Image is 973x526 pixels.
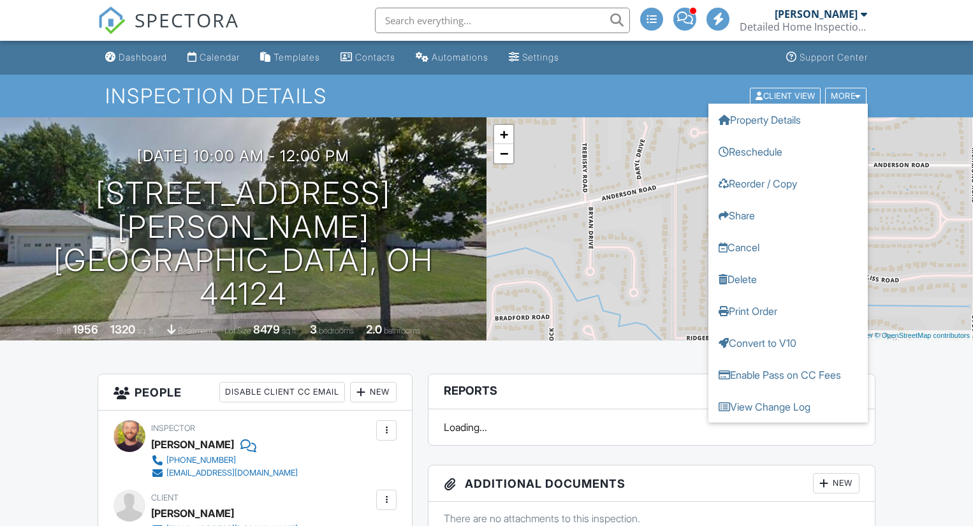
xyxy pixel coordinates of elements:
[355,52,395,62] div: Contacts
[151,423,195,433] span: Inspector
[166,455,236,465] div: [PHONE_NUMBER]
[151,493,179,502] span: Client
[781,46,873,69] a: Support Center
[800,52,868,62] div: Support Center
[708,358,868,390] a: Enable Pass on CC Fees
[708,295,868,326] a: Print Order
[444,511,860,525] p: There are no attachments to this inspection.
[366,323,382,336] div: 2.0
[375,8,630,33] input: Search everything...
[73,323,98,336] div: 1956
[708,263,868,295] a: Delete
[274,52,320,62] div: Templates
[775,8,858,20] div: [PERSON_NAME]
[428,465,875,502] h3: Additional Documents
[119,52,167,62] div: Dashboard
[110,323,135,336] div: 1320
[151,435,234,454] div: [PERSON_NAME]
[151,454,298,467] a: [PHONE_NUMBER]
[310,323,317,336] div: 3
[411,46,494,69] a: Automations (Advanced)
[708,103,868,135] a: Property Details
[151,467,298,479] a: [EMAIL_ADDRESS][DOMAIN_NAME]
[708,167,868,199] a: Reorder / Copy
[98,374,413,411] h3: People
[319,326,354,335] span: bedrooms
[750,87,821,105] div: Client View
[255,46,325,69] a: Templates
[20,177,466,311] h1: [STREET_ADDRESS][PERSON_NAME] [GEOGRAPHIC_DATA], OH 44124
[432,52,488,62] div: Automations
[708,390,868,422] a: View Change Log
[384,326,420,335] span: bathrooms
[708,135,868,167] a: Reschedule
[98,6,126,34] img: The Best Home Inspection Software - Spectora
[522,52,559,62] div: Settings
[166,468,298,478] div: [EMAIL_ADDRESS][DOMAIN_NAME]
[500,126,508,142] span: +
[494,144,513,163] a: Zoom out
[740,20,867,33] div: Detailed Home Inspections Cleveland Ohio
[708,231,868,263] a: Cancel
[135,6,239,33] span: SPECTORA
[875,332,970,339] a: © OpenStreetMap contributors
[335,46,400,69] a: Contacts
[151,504,234,523] div: [PERSON_NAME]
[350,382,397,402] div: New
[500,145,508,161] span: −
[253,323,280,336] div: 8479
[100,46,172,69] a: Dashboard
[219,382,345,402] div: Disable Client CC Email
[708,199,868,231] a: Share
[105,85,867,107] h1: Inspection Details
[813,473,860,493] div: New
[749,91,824,100] a: Client View
[182,46,245,69] a: Calendar
[137,147,349,164] h3: [DATE] 10:00 am - 12:00 pm
[224,326,251,335] span: Lot Size
[282,326,298,335] span: sq.ft.
[825,87,867,105] div: More
[200,52,240,62] div: Calendar
[708,326,868,358] a: Convert to V10
[178,326,212,335] span: basement
[504,46,564,69] a: Settings
[57,326,71,335] span: Built
[137,326,155,335] span: sq. ft.
[494,125,513,144] a: Zoom in
[98,17,239,44] a: SPECTORA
